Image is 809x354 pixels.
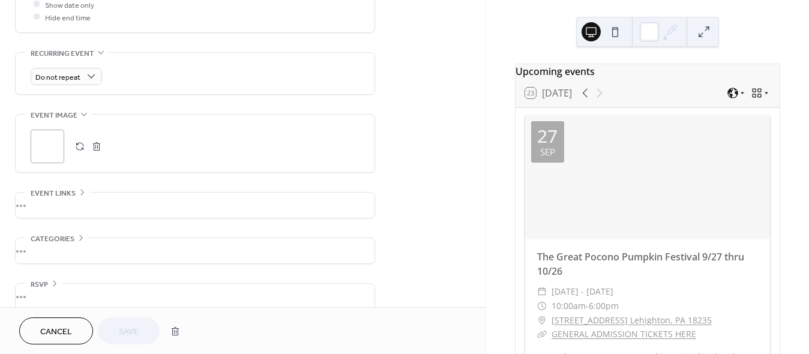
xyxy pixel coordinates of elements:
[31,47,94,60] span: Recurring event
[16,284,374,309] div: •••
[552,284,613,299] span: [DATE] - [DATE]
[45,11,91,24] span: Hide end time
[16,193,374,218] div: •••
[31,187,76,200] span: Event links
[552,299,586,313] span: 10:00am
[589,299,619,313] span: 6:00pm
[537,327,547,341] div: ​
[31,278,48,291] span: RSVP
[586,299,589,313] span: -
[537,250,744,278] a: The Great Pocono Pumpkin Festival 9/27 thru 10/26
[40,326,72,338] span: Cancel
[537,127,558,145] div: 27
[31,109,77,122] span: Event image
[31,130,64,163] div: ;
[552,328,696,340] a: GENERAL ADMISSION TICKETS HERE
[552,313,712,328] a: [STREET_ADDRESS] Lehighton, PA 18235
[540,148,555,157] div: Sep
[16,238,374,263] div: •••
[537,313,547,328] div: ​
[516,64,780,79] div: Upcoming events
[35,70,80,84] span: Do not repeat
[19,317,93,344] button: Cancel
[31,233,74,245] span: Categories
[537,299,547,313] div: ​
[537,284,547,299] div: ​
